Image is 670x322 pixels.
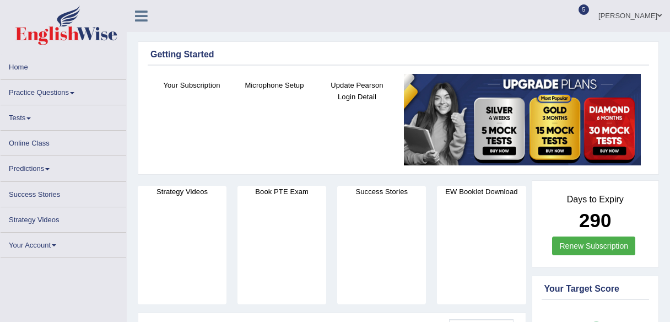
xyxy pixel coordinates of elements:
[150,48,646,61] div: Getting Started
[321,79,393,103] h4: Update Pearson Login Detail
[1,233,126,254] a: Your Account
[544,282,647,296] div: Your Target Score
[1,131,126,152] a: Online Class
[156,79,228,91] h4: Your Subscription
[1,156,126,178] a: Predictions
[579,4,590,15] span: 5
[237,186,326,197] h4: Book PTE Exam
[552,237,635,255] a: Renew Subscription
[1,182,126,203] a: Success Stories
[1,105,126,127] a: Tests
[239,79,310,91] h4: Microphone Setup
[1,207,126,229] a: Strategy Videos
[579,210,611,231] b: 290
[1,55,126,76] a: Home
[337,186,426,197] h4: Success Stories
[1,80,126,101] a: Practice Questions
[138,186,226,197] h4: Strategy Videos
[404,74,641,165] img: small5.jpg
[437,186,526,197] h4: EW Booklet Download
[544,195,647,205] h4: Days to Expiry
